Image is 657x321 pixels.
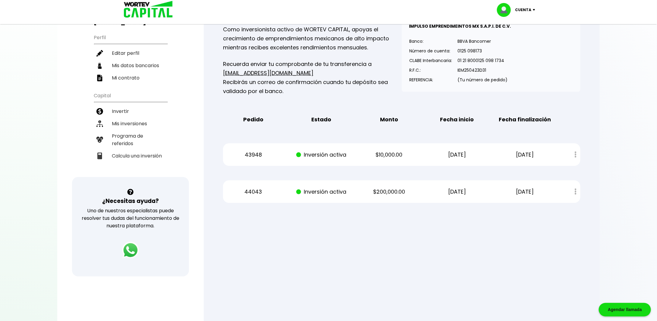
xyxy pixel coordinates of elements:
[94,59,167,72] a: Mis datos bancarios
[496,150,554,159] p: [DATE]
[122,242,139,259] img: logos_whatsapp-icon.242b2217.svg
[94,89,167,177] ul: Capital
[360,187,418,196] p: $200,000.00
[293,150,350,159] p: Inversión activa
[223,25,402,52] p: Como inversionista activo de WORTEV CAPITAL, apoyas el crecimiento de emprendimientos mexicanos d...
[225,187,282,196] p: 44043
[80,207,181,229] p: Uno de nuestros especialistas puede resolver tus dudas del funcionamiento de nuestra plataforma.
[243,115,263,124] b: Pedido
[96,75,103,81] img: contrato-icon.f2db500c.svg
[429,150,486,159] p: [DATE]
[94,130,167,150] a: Programa de referidos
[457,75,508,84] p: (Tu número de pedido)
[102,197,159,205] h3: ¿Necesitas ayuda?
[96,108,103,115] img: invertir-icon.b3b967d7.svg
[409,46,452,55] p: Número de cuenta:
[457,46,508,55] p: 0125 098173
[94,150,167,162] a: Calcula una inversión
[440,115,474,124] b: Fecha inicio
[223,60,402,96] p: Recuerda enviar tu comprobante de tu transferencia a Recibirás un correo de confirmación cuando t...
[94,47,167,59] a: Editar perfil
[515,5,531,14] p: Cuenta
[225,150,282,159] p: 43948
[96,120,103,127] img: inversiones-icon.6695dc30.svg
[531,9,539,11] img: icon-down
[380,115,398,124] b: Monto
[409,75,452,84] p: REFERENCIA:
[409,23,511,29] b: IMPULSO EMPRENDIMEINTOS MX S.A.P.I. DE C.V.
[457,37,508,46] p: BBVA Bancomer
[94,11,167,26] h3: Buen día,
[599,303,651,316] div: Agendar llamada
[409,56,452,65] p: CLABE Interbancaria:
[457,56,508,65] p: 01 21 8000125 098 1734
[293,187,350,196] p: Inversión activa
[360,150,418,159] p: $10,000.00
[457,66,508,75] p: IEM250423D31
[499,115,551,124] b: Fecha finalización
[496,187,554,196] p: [DATE]
[96,136,103,143] img: recomiendanos-icon.9b8e9327.svg
[223,69,313,77] a: [EMAIL_ADDRESS][DOMAIN_NAME]
[497,3,515,17] img: profile-image
[94,31,167,84] ul: Perfil
[94,117,167,130] a: Mis inversiones
[311,115,331,124] b: Estado
[96,153,103,159] img: calculadora-icon.17d418c4.svg
[96,62,103,69] img: datos-icon.10cf9172.svg
[409,66,452,75] p: R.F.C.:
[429,187,486,196] p: [DATE]
[94,72,167,84] a: Mi contrato
[409,37,452,46] p: Banco:
[96,50,103,57] img: editar-icon.952d3147.svg
[94,105,167,117] a: Invertir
